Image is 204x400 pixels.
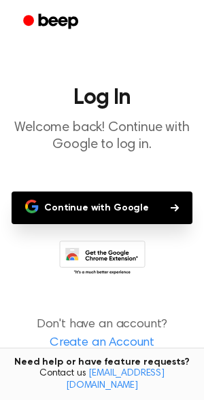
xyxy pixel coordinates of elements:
[11,120,193,153] p: Welcome back! Continue with Google to log in.
[66,369,165,390] a: [EMAIL_ADDRESS][DOMAIN_NAME]
[12,192,192,224] button: Continue with Google
[11,87,193,109] h1: Log In
[8,368,196,392] span: Contact us
[11,316,193,352] p: Don't have an account?
[14,334,190,352] a: Create an Account
[14,9,90,35] a: Beep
